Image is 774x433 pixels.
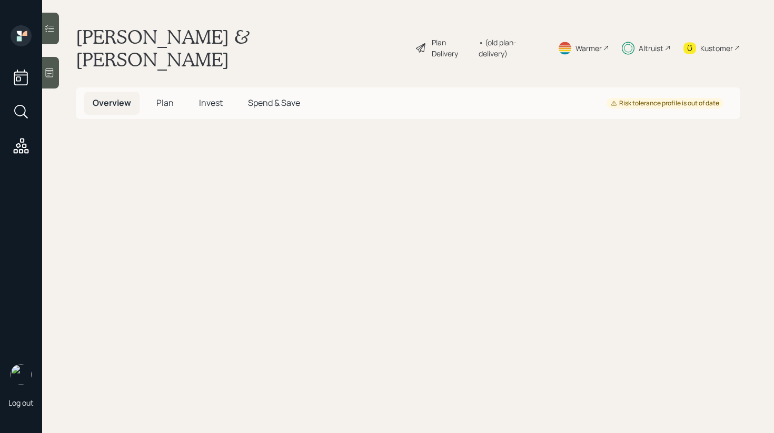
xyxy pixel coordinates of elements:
span: Plan [156,97,174,109]
div: Altruist [639,43,663,54]
div: Warmer [575,43,602,54]
div: • (old plan-delivery) [479,37,545,59]
span: Invest [199,97,223,109]
div: Kustomer [700,43,733,54]
div: Plan Delivery [432,37,473,59]
div: Log out [8,398,34,408]
h1: [PERSON_NAME] & [PERSON_NAME] [76,25,406,71]
span: Spend & Save [248,97,300,109]
span: Overview [93,97,131,109]
img: retirable_logo.png [11,364,32,385]
div: Risk tolerance profile is out of date [611,99,719,108]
